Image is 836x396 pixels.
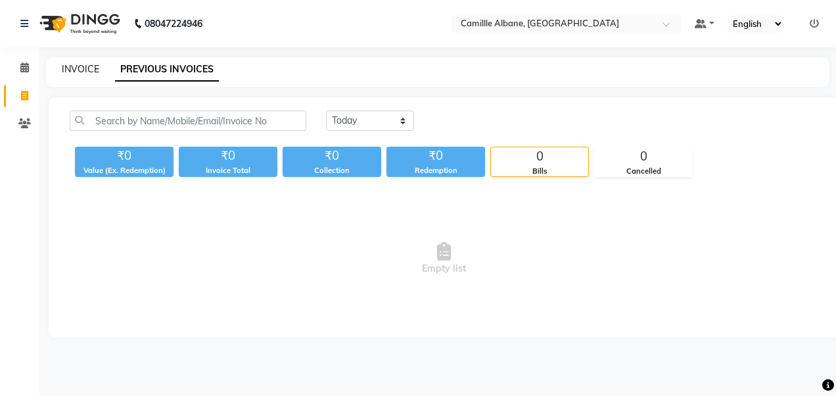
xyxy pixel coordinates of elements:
[70,111,306,131] input: Search by Name/Mobile/Email/Invoice No
[75,147,174,165] div: ₹0
[179,147,277,165] div: ₹0
[595,166,692,177] div: Cancelled
[62,63,99,75] a: INVOICE
[70,193,818,324] span: Empty list
[283,165,381,176] div: Collection
[386,165,485,176] div: Redemption
[115,58,219,82] a: PREVIOUS INVOICES
[179,165,277,176] div: Invoice Total
[491,166,588,177] div: Bills
[34,5,124,42] img: logo
[283,147,381,165] div: ₹0
[145,5,202,42] b: 08047224946
[491,147,588,166] div: 0
[595,147,692,166] div: 0
[386,147,485,165] div: ₹0
[75,165,174,176] div: Value (Ex. Redemption)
